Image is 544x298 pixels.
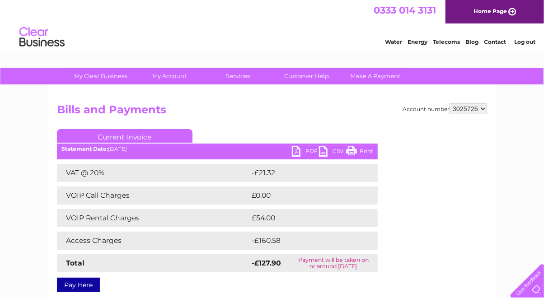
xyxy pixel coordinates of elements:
[59,5,486,44] div: Clear Business is a trading name of Verastar Limited (registered in [GEOGRAPHIC_DATA] No. 3667643...
[484,38,506,45] a: Contact
[252,259,281,267] strong: -£127.90
[403,103,487,114] div: Account number
[66,259,84,267] strong: Total
[57,232,249,250] td: Access Charges
[57,186,249,205] td: VOIP Call Charges
[64,68,138,84] a: My Clear Business
[289,254,378,272] td: Payment will be taken on or around [DATE]
[374,5,436,16] a: 0333 014 3131
[249,186,357,205] td: £0.00
[465,38,478,45] a: Blog
[57,146,378,152] div: [DATE]
[346,146,373,159] a: Print
[61,145,108,152] b: Statement Date:
[249,209,360,227] td: £54.00
[319,146,346,159] a: CSV
[385,38,402,45] a: Water
[57,209,249,227] td: VOIP Rental Charges
[292,146,319,159] a: PDF
[249,232,362,250] td: -£160.58
[433,38,460,45] a: Telecoms
[249,164,360,182] td: -£21.32
[270,68,344,84] a: Customer Help
[201,68,276,84] a: Services
[57,129,192,143] a: Current Invoice
[57,278,100,292] a: Pay Here
[57,164,249,182] td: VAT @ 20%
[338,68,413,84] a: Make A Payment
[57,103,487,121] h2: Bills and Payments
[408,38,427,45] a: Energy
[19,23,65,51] img: logo.png
[514,38,535,45] a: Log out
[132,68,207,84] a: My Account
